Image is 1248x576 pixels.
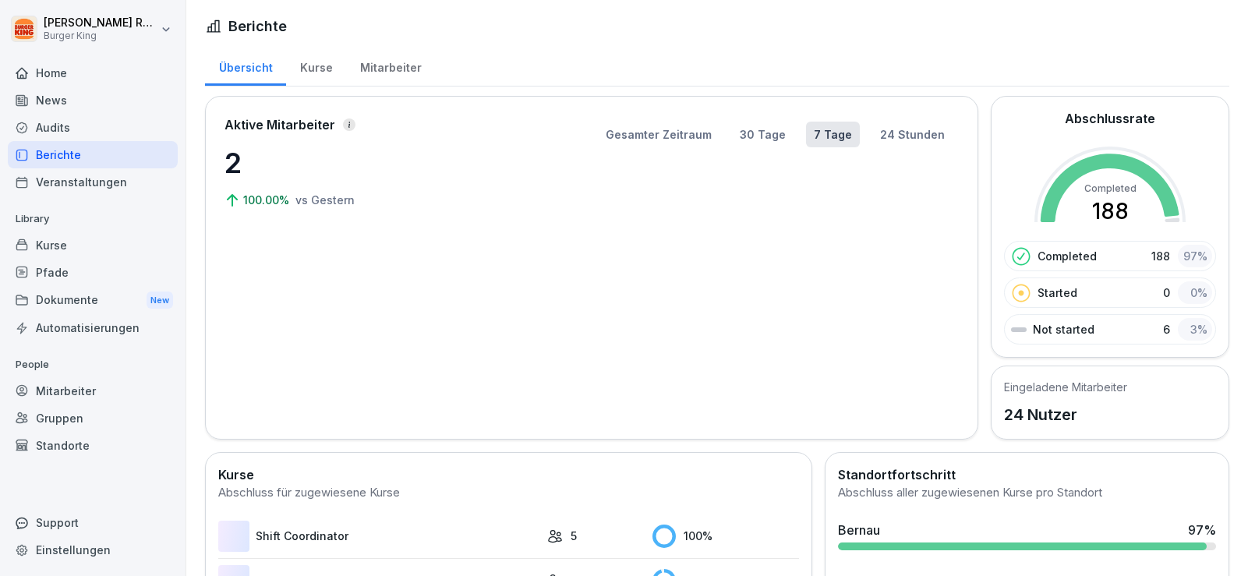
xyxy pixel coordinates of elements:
h1: Berichte [228,16,287,37]
a: Bernau97% [832,514,1222,557]
p: 2 [224,142,380,184]
div: Abschluss aller zugewiesenen Kurse pro Standort [838,484,1216,502]
button: 30 Tage [732,122,794,147]
a: Pfade [8,259,178,286]
div: 97 % [1188,521,1216,539]
a: Mitarbeiter [8,377,178,405]
h2: Kurse [218,465,799,484]
p: 100.00% [243,192,292,208]
p: vs Gestern [295,192,355,208]
a: News [8,87,178,114]
h5: Eingeladene Mitarbeiter [1004,379,1127,395]
a: Veranstaltungen [8,168,178,196]
a: Kurse [8,231,178,259]
a: Audits [8,114,178,141]
p: 5 [571,528,577,544]
h2: Abschlussrate [1065,109,1155,128]
a: Einstellungen [8,536,178,564]
p: 24 Nutzer [1004,403,1127,426]
div: 100 % [652,525,799,548]
a: DokumenteNew [8,286,178,315]
a: Automatisierungen [8,314,178,341]
p: Library [8,207,178,231]
a: Übersicht [205,46,286,86]
p: 0 [1163,284,1170,301]
p: Burger King [44,30,157,41]
h2: Standortfortschritt [838,465,1216,484]
button: Gesamter Zeitraum [598,122,719,147]
p: People [8,352,178,377]
a: Berichte [8,141,178,168]
button: 7 Tage [806,122,860,147]
p: Completed [1038,248,1097,264]
a: Gruppen [8,405,178,432]
a: Mitarbeiter [346,46,435,86]
p: 6 [1163,321,1170,337]
div: 3 % [1178,318,1212,341]
a: Kurse [286,46,346,86]
div: Support [8,509,178,536]
div: Abschluss für zugewiesene Kurse [218,484,799,502]
div: 0 % [1178,281,1212,304]
p: [PERSON_NAME] Rohrich [44,16,157,30]
p: Not started [1033,321,1094,337]
div: Bernau [838,521,880,539]
p: 188 [1151,248,1170,264]
a: Standorte [8,432,178,459]
a: Shift Coordinator [218,521,539,552]
button: 24 Stunden [872,122,953,147]
p: Aktive Mitarbeiter [224,115,335,134]
div: 97 % [1178,245,1212,267]
p: Started [1038,284,1077,301]
div: Dokumente [8,286,178,315]
div: New [147,292,173,309]
a: Home [8,59,178,87]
